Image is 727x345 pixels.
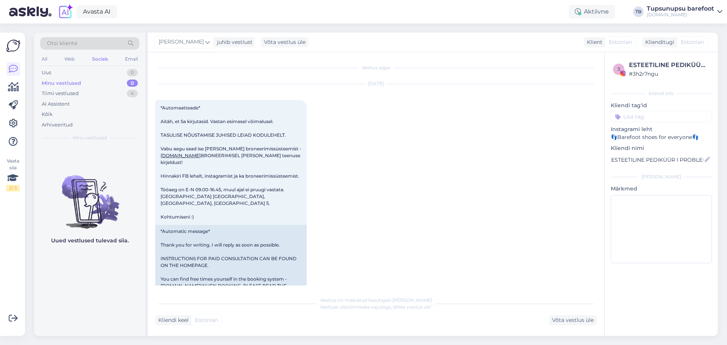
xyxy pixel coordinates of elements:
[611,101,712,109] p: Kliendi tag'id
[195,316,218,324] span: Estonian
[320,297,432,303] span: Vestlus on määratud kasutajale [PERSON_NAME]
[611,156,703,164] input: Lisa nimi
[161,105,301,220] span: *Automaatteade* Aitäh, et Sa kirjutasid. Vastan esimesel võimalusel. TASULISE NÕUSTAMISE JUHISED ...
[618,66,620,72] span: 3
[73,134,107,141] span: Minu vestlused
[611,111,712,122] input: Lisa tag
[611,144,712,152] p: Kliendi nimi
[6,158,20,192] div: Vaata siia
[681,38,704,46] span: Estonian
[609,38,632,46] span: Estonian
[90,54,109,64] div: Socials
[647,12,714,18] div: [DOMAIN_NAME]
[611,185,712,193] p: Märkmed
[42,121,73,129] div: Arhiveeritud
[6,185,20,192] div: 2 / 3
[629,61,710,70] div: ESTEETILINE PEDIKÜÜR l PROBLEEMSED JALAD
[320,304,432,310] span: Vestluse ülevõtmiseks vajutage
[647,6,722,18] a: Tupsunupsu barefoot[DOMAIN_NAME]
[76,5,117,18] a: Avasta AI
[42,69,51,76] div: Uus
[155,64,597,71] div: Vestlus algas
[611,173,712,180] div: [PERSON_NAME]
[633,6,644,17] div: TB
[584,38,602,46] div: Klient
[214,38,253,46] div: juhib vestlust
[161,153,201,158] a: [DOMAIN_NAME]
[161,283,201,289] a: [DOMAIN_NAME]
[629,70,710,78] div: # 3h2r7ngu
[159,38,204,46] span: [PERSON_NAME]
[42,80,81,87] div: Minu vestlused
[40,54,49,64] div: All
[42,90,79,97] div: Tiimi vestlused
[549,315,597,325] div: Võta vestlus üle
[261,37,309,47] div: Võta vestlus üle
[155,316,189,324] div: Kliendi keel
[569,5,615,19] div: Aktiivne
[642,38,674,46] div: Klienditugi
[47,39,77,47] span: Otsi kliente
[6,39,20,53] img: Askly Logo
[123,54,139,64] div: Email
[63,54,76,64] div: Web
[127,80,138,87] div: 0
[127,69,138,76] div: 0
[611,133,712,141] p: 👣Barefoot shoes for everyone👣
[611,125,712,133] p: Instagrami leht
[34,162,145,230] img: No chats
[127,90,138,97] div: 4
[51,237,129,245] p: Uued vestlused tulevad siia.
[42,111,53,118] div: Kõik
[611,90,712,97] div: Kliendi info
[155,80,597,87] div: [DATE]
[58,4,73,20] img: explore-ai
[42,100,70,108] div: AI Assistent
[391,304,432,310] i: „Võtke vestlus üle”
[647,6,714,12] div: Tupsunupsu barefoot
